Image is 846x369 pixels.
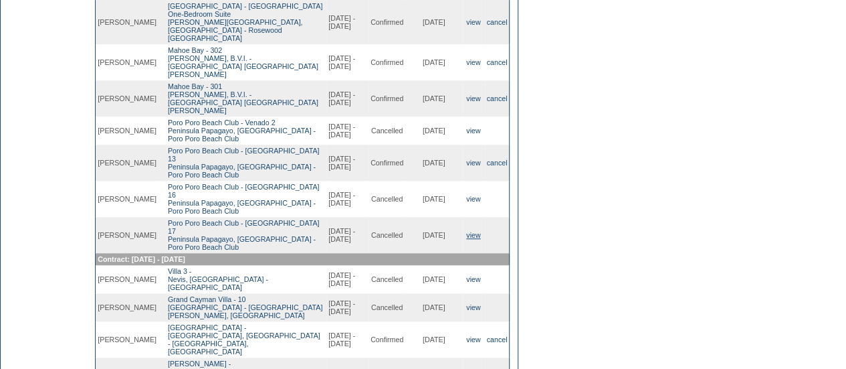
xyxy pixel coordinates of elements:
[466,195,480,203] a: view
[96,145,158,181] td: [PERSON_NAME]
[405,80,462,117] td: [DATE]
[466,127,480,135] a: view
[487,18,508,26] a: cancel
[326,181,368,217] td: [DATE] - [DATE]
[368,181,405,217] td: Cancelled
[168,147,319,179] a: Poro Poro Beach Club - [GEOGRAPHIC_DATA] 13Peninsula Papagayo, [GEOGRAPHIC_DATA] - Poro Poro Beac...
[168,323,320,356] a: [GEOGRAPHIC_DATA] -[GEOGRAPHIC_DATA], [GEOGRAPHIC_DATA] - [GEOGRAPHIC_DATA], [GEOGRAPHIC_DATA]
[405,117,462,145] td: [DATE]
[326,117,368,145] td: [DATE] - [DATE]
[168,183,319,215] a: Poro Poro Beach Club - [GEOGRAPHIC_DATA] 16Peninsula Papagayo, [GEOGRAPHIC_DATA] - Poro Poro Beac...
[405,265,462,293] td: [DATE]
[405,293,462,321] td: [DATE]
[466,18,480,26] a: view
[405,44,462,80] td: [DATE]
[487,159,508,167] a: cancel
[487,58,508,66] a: cancel
[168,219,319,251] a: Poro Poro Beach Club - [GEOGRAPHIC_DATA] 17Peninsula Papagayo, [GEOGRAPHIC_DATA] - Poro Poro Beac...
[96,181,158,217] td: [PERSON_NAME]
[405,145,462,181] td: [DATE]
[96,321,158,358] td: [PERSON_NAME]
[466,303,480,311] a: view
[326,217,368,253] td: [DATE] - [DATE]
[168,82,318,115] a: Mahoe Bay - 301[PERSON_NAME], B.V.I. - [GEOGRAPHIC_DATA] [GEOGRAPHIC_DATA][PERSON_NAME]
[96,117,158,145] td: [PERSON_NAME]
[405,217,462,253] td: [DATE]
[466,231,480,239] a: view
[326,265,368,293] td: [DATE] - [DATE]
[368,117,405,145] td: Cancelled
[368,265,405,293] td: Cancelled
[368,217,405,253] td: Cancelled
[168,46,318,78] a: Mahoe Bay - 302[PERSON_NAME], B.V.I. - [GEOGRAPHIC_DATA] [GEOGRAPHIC_DATA][PERSON_NAME]
[466,159,480,167] a: view
[368,44,405,80] td: Confirmed
[368,80,405,117] td: Confirmed
[487,336,508,344] a: cancel
[466,275,480,283] a: view
[326,80,368,117] td: [DATE] - [DATE]
[98,255,185,263] span: Contract: [DATE] - [DATE]
[466,94,480,102] a: view
[405,321,462,358] td: [DATE]
[368,321,405,358] td: Confirmed
[96,217,158,253] td: [PERSON_NAME]
[405,181,462,217] td: [DATE]
[326,293,368,321] td: [DATE] - [DATE]
[168,295,322,319] a: Grand Cayman Villa - 10[GEOGRAPHIC_DATA] - [GEOGRAPHIC_DATA][PERSON_NAME], [GEOGRAPHIC_DATA]
[466,58,480,66] a: view
[168,2,322,42] a: [GEOGRAPHIC_DATA] - [GEOGRAPHIC_DATA] One-Bedroom Suite[PERSON_NAME][GEOGRAPHIC_DATA], [GEOGRAPHI...
[96,293,158,321] td: [PERSON_NAME]
[168,119,316,143] a: Poro Poro Beach Club - Venado 2Peninsula Papagayo, [GEOGRAPHIC_DATA] - Poro Poro Beach Club
[466,336,480,344] a: view
[96,265,158,293] td: [PERSON_NAME]
[326,145,368,181] td: [DATE] - [DATE]
[368,145,405,181] td: Confirmed
[326,44,368,80] td: [DATE] - [DATE]
[326,321,368,358] td: [DATE] - [DATE]
[96,80,158,117] td: [PERSON_NAME]
[368,293,405,321] td: Cancelled
[168,267,268,291] a: Villa 3 -Nevis, [GEOGRAPHIC_DATA] - [GEOGRAPHIC_DATA]
[96,44,158,80] td: [PERSON_NAME]
[487,94,508,102] a: cancel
